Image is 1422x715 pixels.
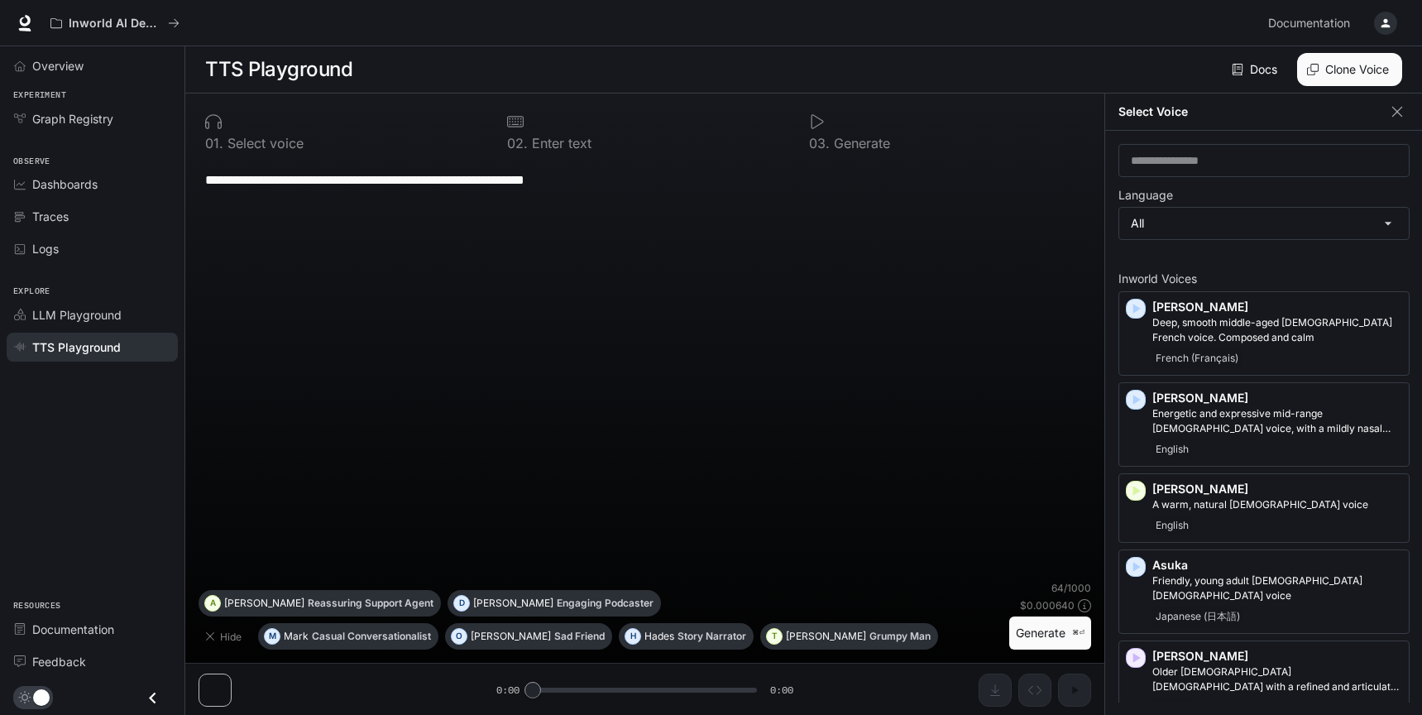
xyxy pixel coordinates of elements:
[1152,439,1192,459] span: English
[205,590,220,617] div: A
[7,170,178,199] a: Dashboards
[454,590,469,617] div: D
[445,623,612,650] button: O[PERSON_NAME]Sad Friend
[625,623,640,650] div: H
[1020,598,1075,612] p: $ 0.000640
[1118,273,1410,285] p: Inworld Voices
[7,51,178,80] a: Overview
[7,202,178,231] a: Traces
[1152,607,1243,626] span: Japanese (日本語)
[869,631,931,641] p: Grumpy Man
[1152,390,1402,406] p: [PERSON_NAME]
[1051,581,1091,595] p: 64 / 1000
[265,623,280,650] div: M
[473,598,553,608] p: [PERSON_NAME]
[1152,315,1402,345] p: Deep, smooth middle-aged male French voice. Composed and calm
[760,623,938,650] button: T[PERSON_NAME]Grumpy Man
[32,208,69,225] span: Traces
[448,590,661,617] button: D[PERSON_NAME]Engaging Podcaster
[1297,53,1402,86] button: Clone Voice
[1262,7,1362,40] a: Documentation
[1152,557,1402,573] p: Asuka
[258,623,438,650] button: MMarkCasual Conversationalist
[134,681,171,715] button: Close drawer
[32,653,86,670] span: Feedback
[312,631,431,641] p: Casual Conversationalist
[830,137,890,150] p: Generate
[32,57,84,74] span: Overview
[1152,481,1402,497] p: [PERSON_NAME]
[1152,516,1192,535] span: English
[1228,53,1284,86] a: Docs
[528,137,591,150] p: Enter text
[507,137,528,150] p: 0 2 .
[7,300,178,329] a: LLM Playground
[7,104,178,133] a: Graph Registry
[284,631,309,641] p: Mark
[224,598,304,608] p: [PERSON_NAME]
[7,615,178,644] a: Documentation
[809,137,830,150] p: 0 3 .
[32,621,114,638] span: Documentation
[205,137,223,150] p: 0 1 .
[1152,299,1402,315] p: [PERSON_NAME]
[223,137,304,150] p: Select voice
[786,631,866,641] p: [PERSON_NAME]
[1009,617,1091,650] button: Generate⌘⏎
[1152,497,1402,512] p: A warm, natural female voice
[1152,648,1402,665] p: [PERSON_NAME]
[7,333,178,362] a: TTS Playground
[1152,348,1242,368] span: French (Français)
[32,175,98,193] span: Dashboards
[199,590,441,617] button: A[PERSON_NAME]Reassuring Support Agent
[557,598,654,608] p: Engaging Podcaster
[554,631,605,641] p: Sad Friend
[69,17,161,31] p: Inworld AI Demos
[308,598,433,608] p: Reassuring Support Agent
[205,53,352,86] h1: TTS Playground
[1268,13,1350,34] span: Documentation
[7,647,178,676] a: Feedback
[619,623,754,650] button: HHadesStory Narrator
[33,688,50,706] span: Dark mode toggle
[43,7,187,40] button: All workspaces
[1072,628,1084,638] p: ⌘⏎
[1152,665,1402,694] p: Older British male with a refined and articulate voice
[1119,208,1409,239] div: All
[1152,406,1402,436] p: Energetic and expressive mid-range male voice, with a mildly nasal quality
[471,631,551,641] p: [PERSON_NAME]
[1152,573,1402,603] p: Friendly, young adult Japanese female voice
[644,631,674,641] p: Hades
[677,631,746,641] p: Story Narrator
[7,234,178,263] a: Logs
[1118,190,1173,201] p: Language
[452,623,467,650] div: O
[199,623,251,650] button: Hide
[32,110,113,127] span: Graph Registry
[32,306,122,324] span: LLM Playground
[32,338,121,356] span: TTS Playground
[767,623,782,650] div: T
[32,240,59,257] span: Logs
